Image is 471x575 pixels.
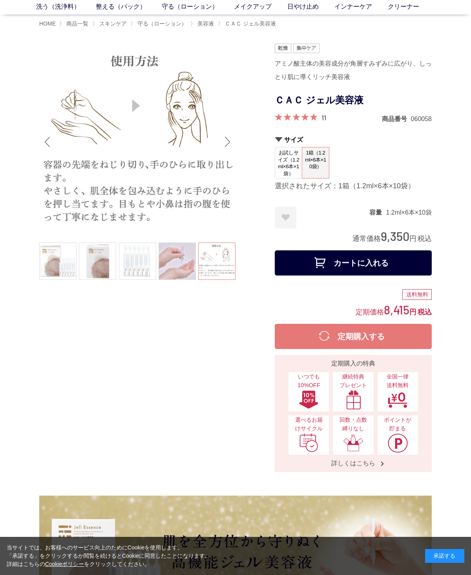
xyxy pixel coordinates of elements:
[275,147,302,179] span: お試しサイズ（1.2ml×6本×1袋）
[387,390,408,410] img: 全国一律送料無料
[96,2,162,11] a: 整える（パック）
[323,459,383,467] span: 詳しくはこちら
[384,302,409,317] span: 8,415
[39,44,235,240] img: ＣＡＣ ジェル美容液 1箱（1.2ml×6本×10袋）
[220,126,235,158] div: Next slide
[275,207,296,228] a: お気に入りに登録する
[59,20,90,28] li: 〉
[337,373,369,389] span: 継続特典 プレゼント
[381,229,409,243] span: 9,350
[275,355,432,472] a: 定期購入の特典 いつでも10%OFFいつでも10%OFF 継続特典プレゼント継続特典プレゼント 全国一律送料無料全国一律送料無料 選べるお届けサイクル選べるお届けサイクル 回数・点数縛りなし回数...
[287,2,334,11] a: 日やけ止め
[197,20,214,27] span: 美容液
[418,308,432,316] span: 税込
[130,20,189,28] li: 〉
[99,20,127,27] span: スキンケア
[275,44,291,53] img: 乾燥
[387,433,408,453] img: ポイントが貯まる
[162,2,234,11] a: 守る（ローション）
[409,308,416,316] span: 円
[225,20,276,27] span: ＣＡＣ ジェル美容液
[382,416,414,433] span: ポイントが貯まる
[196,20,214,27] a: 美容液
[369,208,386,217] dt: 容量
[275,324,432,349] button: 定期購入する
[299,390,319,410] img: いつでも10%OFF
[39,20,56,27] a: HOME
[352,235,381,242] span: 通常価格
[321,113,326,122] a: 11
[425,549,464,563] div: 承諾する
[98,20,127,27] a: スキンケア
[65,20,88,27] a: 商品一覧
[39,126,55,158] div: Previous slide
[234,2,287,11] a: メイクアップ
[334,2,388,11] a: インナーケア
[418,235,432,242] span: 税込
[388,2,435,11] a: クリーナー
[302,147,329,172] span: 1箱（1.2ml×6本×10袋）
[278,359,429,368] div: 定期購入の特典
[92,20,129,28] li: 〉
[275,92,432,109] h1: ＣＡＣ ジェル美容液
[293,44,320,53] img: 集中ケア
[382,373,414,389] span: 全国一律 送料無料
[343,390,363,410] img: 継続特典プレゼント
[223,20,276,27] a: ＣＡＣ ジェル美容液
[275,250,432,276] button: カートに入れる
[218,20,278,28] li: 〉
[275,182,432,191] div: 選択されたサイズ：1箱（1.2ml×6本×10袋）
[409,235,416,242] span: 円
[299,433,319,453] img: 選べるお届けサイクル
[402,289,432,300] div: 送料無料
[7,544,211,568] div: 当サイトでは、お客様へのサービス向上のためにCookieを使用します。 「承諾する」をクリックするか閲覧を続けるとCookieに同意したことになります。 詳細はこちらの をクリックしてください。
[411,115,432,123] dd: 060058
[343,433,363,453] img: 回数・点数縛りなし
[356,307,384,316] span: 定期価格
[45,561,84,567] a: Cookieポリシー
[292,416,325,433] span: 選べるお届けサイクル
[190,20,216,28] li: 〉
[275,136,432,144] h2: サイズ
[337,416,369,433] span: 回数・点数縛りなし
[137,20,187,27] span: 守る（ローション）
[386,208,432,217] dd: 1.2ml×6本×10袋
[382,115,411,123] dt: 商品番号
[66,20,88,27] span: 商品一覧
[275,57,432,84] div: アミノ酸主体の美容成分が角層すみずみに広がり、しっとり肌に導くリッチ美容液
[36,2,96,11] a: 洗う（洗浄料）
[292,373,325,389] span: いつでも10%OFF
[136,20,187,27] a: 守る（ローション）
